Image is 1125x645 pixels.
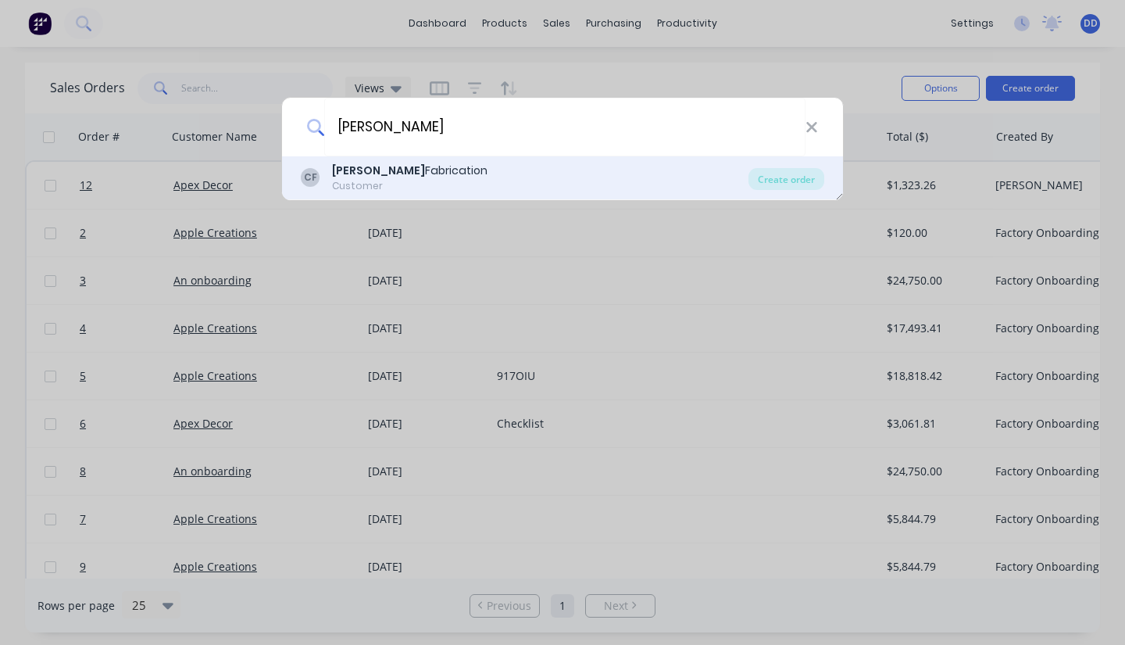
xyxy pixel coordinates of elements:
div: Create order [748,168,824,190]
b: [PERSON_NAME] [332,163,425,178]
div: CF [301,168,320,187]
div: Fabrication [332,163,487,179]
input: Enter a customer name to create a new order... [324,98,805,156]
div: Customer [332,179,487,193]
